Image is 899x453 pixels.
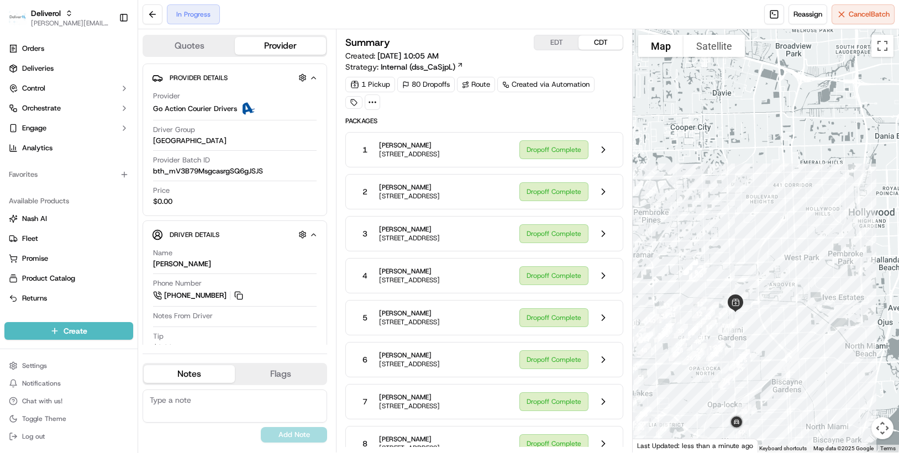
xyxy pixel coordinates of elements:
[22,254,48,264] span: Promise
[170,230,219,239] span: Driver Details
[153,197,172,207] span: $0.00
[345,50,439,61] span: Created:
[4,99,133,117] button: Orchestrate
[22,234,38,244] span: Fleet
[4,230,133,247] button: Fleet
[110,274,134,282] span: Pylon
[622,391,645,414] div: 54
[635,438,672,452] img: Google
[635,438,672,452] a: Open this area in Google Maps (opens a new window)
[93,248,102,257] div: 💻
[629,328,653,351] div: 47
[11,106,31,125] img: 1736555255976-a54dd68f-1ca7-489b-9aae-adbdc363a1c4
[362,438,367,449] span: 8
[457,77,495,92] a: Route
[653,319,676,342] div: 37
[379,192,440,201] span: [STREET_ADDRESS]
[153,91,180,101] span: Provider
[11,191,29,208] img: Charles Folsom
[622,357,645,380] div: 49
[381,61,455,72] span: Internal (dss_CaSjpL)
[653,304,676,328] div: 34
[686,330,709,354] div: 18
[849,9,890,19] span: Cancel Batch
[696,305,719,329] div: 13
[22,44,44,54] span: Orders
[650,324,673,347] div: 39
[153,125,195,135] span: Driver Group
[788,4,827,24] button: Reassign
[7,243,89,262] a: 📗Knowledge Base
[4,60,133,77] a: Deliveries
[4,4,114,31] button: DeliverolDeliverol[PERSON_NAME][EMAIL_ADDRESS][PERSON_NAME][DOMAIN_NAME]
[144,365,235,383] button: Notes
[4,429,133,444] button: Log out
[9,214,129,224] a: Nash AI
[719,314,743,338] div: 79
[4,376,133,391] button: Notifications
[89,243,182,262] a: 💻API Documentation
[379,318,440,326] span: [STREET_ADDRESS]
[22,123,46,133] span: Engage
[4,289,133,307] button: Returns
[153,186,170,196] span: Price
[832,4,895,24] button: CancelBatch
[153,289,245,302] a: [PHONE_NUMBER]
[92,201,96,210] span: •
[4,192,133,210] div: Available Products
[733,400,756,423] div: 70
[684,35,745,57] button: Show satellite imagery
[11,144,74,152] div: Past conversations
[22,379,61,388] span: Notifications
[657,314,680,338] div: 36
[11,248,20,257] div: 📗
[871,417,893,439] button: Map camera controls
[144,37,235,55] button: Quotes
[104,247,177,258] span: API Documentation
[714,369,737,392] div: 72
[688,264,711,287] div: 10
[11,161,29,178] img: Chris Sexton
[379,276,440,285] span: [STREET_ADDRESS]
[377,51,439,61] span: [DATE] 10:05 AM
[92,171,96,180] span: •
[379,402,440,410] span: [STREET_ADDRESS]
[379,435,440,444] span: [PERSON_NAME]
[713,314,737,338] div: 78
[241,102,255,115] img: ActionCourier.png
[685,261,708,284] div: 9
[632,339,655,362] div: 48
[627,324,650,347] div: 43
[4,270,133,287] button: Product Catalog
[631,402,654,425] div: 59
[362,270,367,281] span: 4
[153,104,237,114] span: Go Action Courier Drivers
[22,432,45,441] span: Log out
[362,186,367,197] span: 2
[379,267,440,276] span: [PERSON_NAME]
[379,234,440,243] span: [STREET_ADDRESS]
[687,302,711,325] div: 12
[9,273,129,283] a: Product Catalog
[22,414,66,423] span: Toggle Theme
[4,393,133,409] button: Chat with us!
[880,445,896,451] a: Terms (opens in new tab)
[29,71,199,83] input: Got a question? Start typing here...
[34,201,90,210] span: [PERSON_NAME]
[759,445,807,452] button: Keyboard shortcuts
[362,396,367,407] span: 7
[379,225,440,234] span: [PERSON_NAME]
[31,8,61,19] button: Deliverol
[4,250,133,267] button: Promise
[4,80,133,97] button: Control
[152,69,318,87] button: Provider Details
[629,366,653,389] div: 51
[579,35,623,50] button: CDT
[31,19,110,28] button: [PERSON_NAME][EMAIL_ADDRESS][PERSON_NAME][DOMAIN_NAME]
[153,136,227,146] span: [GEOGRAPHIC_DATA]
[397,77,455,92] div: 80 Dropoffs
[153,278,202,288] span: Phone Number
